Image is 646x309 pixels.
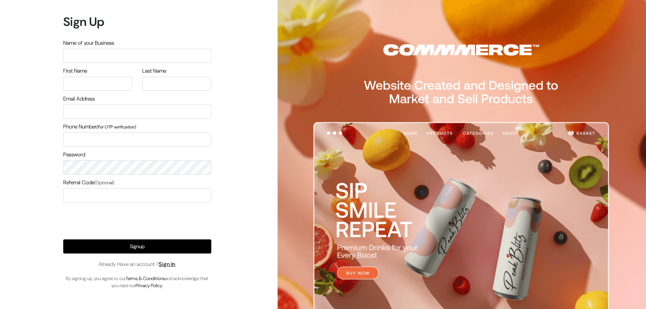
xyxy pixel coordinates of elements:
[63,275,211,289] p: By signing up, you agree to our and acknowledge that you read our .
[63,151,85,159] label: Password
[63,239,211,254] button: Signup
[63,123,136,131] label: Phone Number
[97,124,136,130] i: (For OTP verification)
[126,275,165,281] a: Terms & Conditions
[99,260,176,268] span: Already Have an account ?
[94,180,114,186] span: (Optional)
[63,14,211,29] h1: Sign Up
[86,206,188,233] iframe: reCAPTCHA
[63,179,114,187] label: Referral Code
[63,67,87,75] label: First Name
[142,67,166,75] label: Last Name
[63,39,114,47] label: Name of your Business
[136,282,162,288] a: Privacy Policy
[159,261,176,268] a: Sign In
[63,95,95,103] label: Email Address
